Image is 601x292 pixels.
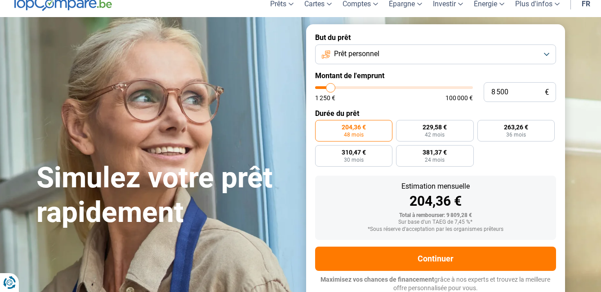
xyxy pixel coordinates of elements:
[504,124,528,130] span: 263,26 €
[506,132,526,137] span: 36 mois
[445,95,473,101] span: 100 000 €
[315,44,556,64] button: Prêt personnel
[322,219,549,226] div: Sur base d'un TAEG de 7,45 %*
[344,132,364,137] span: 48 mois
[425,132,445,137] span: 42 mois
[315,71,556,80] label: Montant de l'emprunt
[322,195,549,208] div: 204,36 €
[342,149,366,155] span: 310,47 €
[321,276,434,283] span: Maximisez vos chances de financement
[315,33,556,42] label: But du prêt
[322,212,549,219] div: Total à rembourser: 9 809,28 €
[545,88,549,96] span: €
[334,49,379,59] span: Prêt personnel
[315,109,556,118] label: Durée du prêt
[344,157,364,163] span: 30 mois
[425,157,445,163] span: 24 mois
[423,149,447,155] span: 381,37 €
[322,226,549,233] div: *Sous réserve d'acceptation par les organismes prêteurs
[315,95,335,101] span: 1 250 €
[36,161,295,230] h1: Simulez votre prêt rapidement
[322,183,549,190] div: Estimation mensuelle
[342,124,366,130] span: 204,36 €
[423,124,447,130] span: 229,58 €
[315,247,556,271] button: Continuer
